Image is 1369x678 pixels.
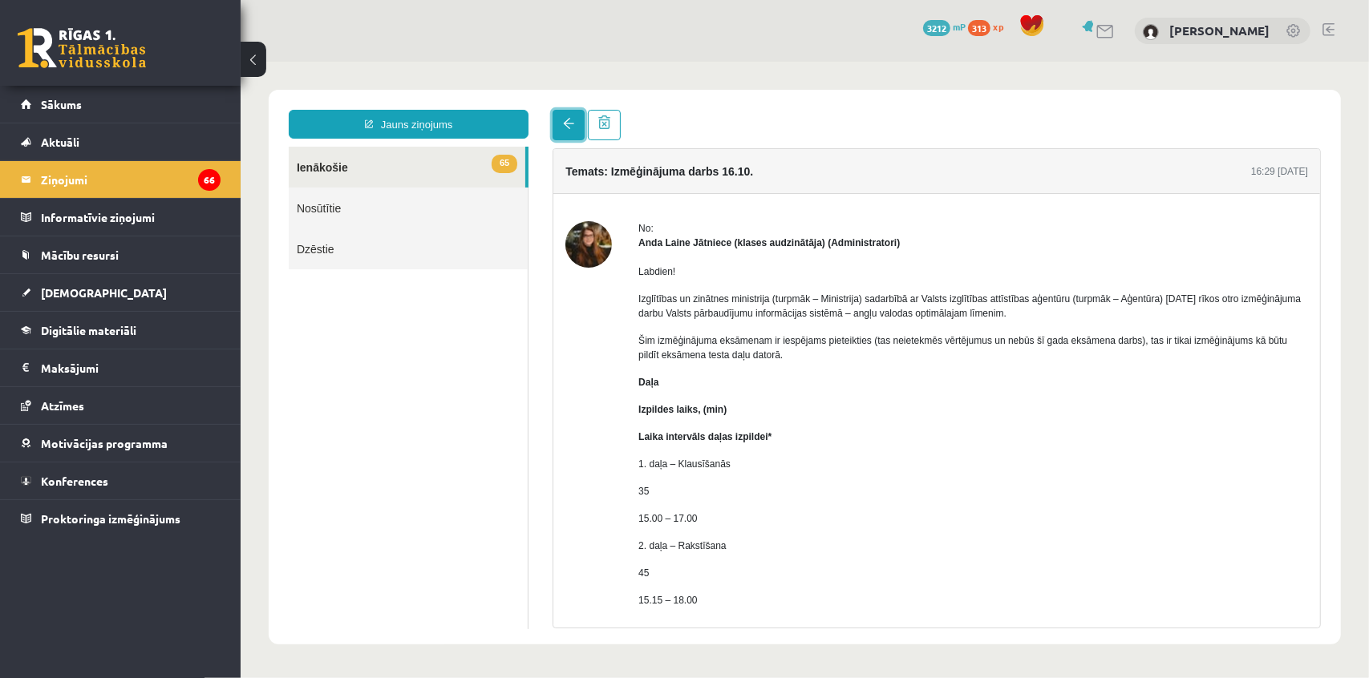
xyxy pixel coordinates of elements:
i: 66 [198,169,221,191]
a: Motivācijas programma [21,425,221,462]
span: 15.00 – 17.00 [398,451,456,462]
a: Mācību resursi [21,236,221,273]
span: Labdien! [398,204,435,216]
span: 3212 [923,20,950,36]
span: 45 [398,506,408,517]
a: Maksājumi [21,349,221,386]
a: Informatīvie ziņojumi [21,199,221,236]
span: Atzīmes [41,398,84,413]
a: Digitālie materiāli [21,312,221,349]
a: Dzēstie [48,167,287,208]
a: Nosūtītie [48,126,287,167]
a: Aktuāli [21,123,221,160]
legend: Informatīvie ziņojumi [41,199,221,236]
a: Proktoringa izmēģinājums [21,500,221,537]
a: 65Ienākošie [48,85,285,126]
img: Ārons Roderts [1143,24,1159,40]
span: 1. daļa – Klausīšanās [398,397,490,408]
span: 2. daļa – Rakstīšana [398,478,485,490]
span: 313 [968,20,990,36]
a: Jauns ziņojums [48,48,288,77]
span: 65 [251,93,277,111]
span: 15.15 – 18.00 [398,533,456,544]
span: Proktoringa izmēģinājums [41,511,180,526]
legend: Maksājumi [41,349,221,386]
span: 35 [398,424,408,435]
h4: Temats: Izmēģinājuma darbs 16.10. [325,103,512,116]
span: mP [953,20,966,33]
legend: Ziņojumi [41,161,221,198]
span: Mācību resursi [41,248,119,262]
img: Anda Laine Jātniece (klases audzinātāja) [325,159,371,206]
span: Digitālie materiāli [41,323,136,337]
a: Sākums [21,86,221,123]
span: Izpildes laiks, (min) [398,342,486,353]
div: No: [398,159,1067,174]
span: Konferences [41,474,108,488]
span: Daļa [398,315,418,326]
span: Laika intervāls daļas izpildei* [398,369,531,381]
a: Ziņojumi66 [21,161,221,198]
span: Izglītības un zinātnes ministrija (turpmāk – Ministrija) sadarbībā ar Valsts izglītības attīstība... [398,232,1060,257]
a: Atzīmes [21,387,221,424]
a: 313 xp [968,20,1011,33]
a: [DEMOGRAPHIC_DATA] [21,274,221,311]
span: Šim izmēģinājuma eksāmenam ir iespējams pieteikties (tas neietekmēs vērtējumus un nebūs šī gada e... [398,273,1047,299]
span: Motivācijas programma [41,436,168,450]
span: Sākums [41,97,82,111]
strong: Anda Laine Jātniece (klases audzinātāja) (Administratori) [398,176,659,187]
span: Aktuāli [41,135,79,149]
a: Konferences [21,462,221,499]
div: 16:29 [DATE] [1011,103,1067,117]
a: [PERSON_NAME] [1169,22,1270,38]
a: Rīgas 1. Tālmācības vidusskola [18,28,146,68]
a: 3212 mP [923,20,966,33]
span: [DEMOGRAPHIC_DATA] [41,285,167,300]
span: xp [993,20,1003,33]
